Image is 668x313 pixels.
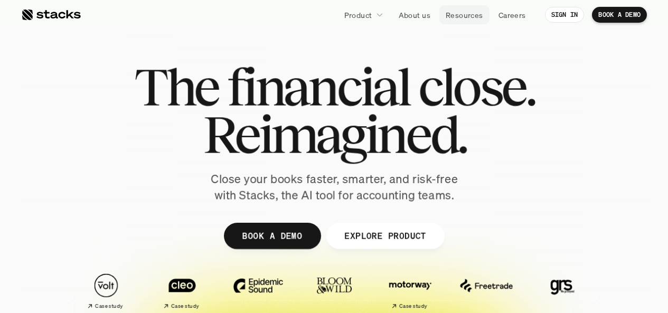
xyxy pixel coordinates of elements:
[439,5,490,24] a: Resources
[344,10,372,21] p: Product
[498,10,526,21] p: Careers
[446,10,483,21] p: Resources
[492,5,532,24] a: Careers
[202,111,466,158] span: Reimagined.
[326,223,445,249] a: EXPLORE PRODUCT
[418,63,534,111] span: close.
[344,228,426,243] p: EXPLORE PRODUCT
[392,5,437,24] a: About us
[399,303,427,309] h2: Case study
[545,7,585,23] a: SIGN IN
[171,303,199,309] h2: Case study
[598,11,641,18] p: BOOK A DEMO
[227,63,409,111] span: financial
[551,11,578,18] p: SIGN IN
[399,10,430,21] p: About us
[202,171,466,204] p: Close your books faster, smarter, and risk-free with Stacks, the AI tool for accounting teams.
[242,228,302,243] p: BOOK A DEMO
[134,63,218,111] span: The
[592,7,647,23] a: BOOK A DEMO
[95,303,123,309] h2: Case study
[223,223,321,249] a: BOOK A DEMO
